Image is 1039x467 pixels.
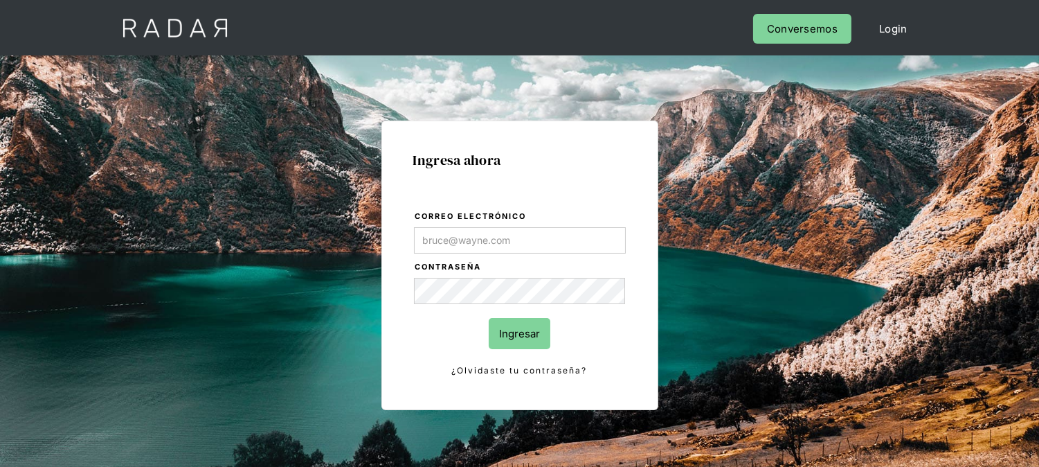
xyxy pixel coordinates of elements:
[414,363,626,378] a: ¿Olvidaste tu contraseña?
[865,14,921,44] a: Login
[413,209,626,378] form: Login Form
[489,318,550,349] input: Ingresar
[414,227,626,254] input: bruce@wayne.com
[415,210,626,224] label: Correo electrónico
[413,152,626,168] h1: Ingresa ahora
[415,261,626,274] label: Contraseña
[753,14,851,44] a: Conversemos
